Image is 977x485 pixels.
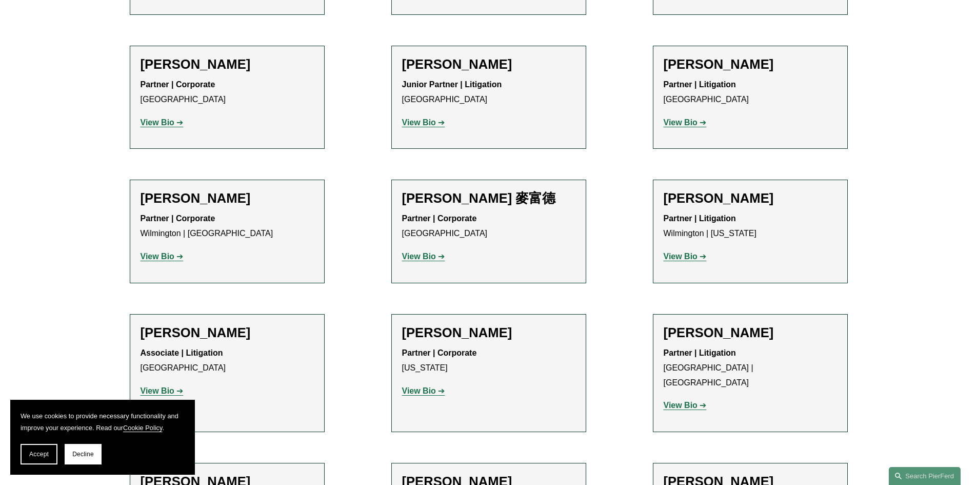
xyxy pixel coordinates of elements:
p: Wilmington | [GEOGRAPHIC_DATA] [141,211,314,241]
h2: [PERSON_NAME] [664,56,837,72]
button: Decline [65,444,102,464]
strong: Partner | Corporate [141,80,215,89]
h2: [PERSON_NAME] [141,56,314,72]
a: View Bio [664,118,707,127]
strong: View Bio [402,386,436,395]
span: Decline [72,451,94,458]
p: [GEOGRAPHIC_DATA] [402,77,575,107]
strong: View Bio [141,252,174,261]
strong: Partner | Litigation [664,348,736,357]
p: [GEOGRAPHIC_DATA] [402,211,575,241]
h2: [PERSON_NAME] [402,56,575,72]
a: View Bio [141,252,184,261]
strong: Partner | Corporate [402,214,477,223]
strong: Junior Partner | Litigation [402,80,502,89]
a: View Bio [664,252,707,261]
strong: Partner | Corporate [402,348,477,357]
p: [US_STATE] [402,346,575,376]
a: Search this site [889,467,961,485]
strong: Partner | Corporate [141,214,215,223]
span: Accept [29,451,49,458]
h2: [PERSON_NAME] [664,325,837,341]
strong: View Bio [141,118,174,127]
a: View Bio [402,118,445,127]
strong: View Bio [664,401,697,410]
strong: View Bio [664,252,697,261]
strong: Partner | Litigation [664,80,736,89]
p: [GEOGRAPHIC_DATA] | [GEOGRAPHIC_DATA] [664,346,837,390]
h2: [PERSON_NAME] [664,190,837,206]
strong: View Bio [402,252,436,261]
a: Cookie Policy [123,424,163,432]
strong: View Bio [664,118,697,127]
p: [GEOGRAPHIC_DATA] [664,77,837,107]
p: [GEOGRAPHIC_DATA] [141,77,314,107]
p: [GEOGRAPHIC_DATA] [141,346,314,376]
button: Accept [21,444,57,464]
strong: View Bio [141,386,174,395]
strong: Associate | Litigation [141,348,223,357]
strong: Partner | Litigation [664,214,736,223]
strong: View Bio [402,118,436,127]
h2: [PERSON_NAME] [402,325,575,341]
section: Cookie banner [10,400,195,475]
a: View Bio [402,252,445,261]
a: View Bio [664,401,707,410]
p: Wilmington | [US_STATE] [664,211,837,241]
a: View Bio [141,118,184,127]
a: View Bio [141,386,184,395]
a: View Bio [402,386,445,395]
p: We use cookies to provide necessary functionality and improve your experience. Read our . [21,410,185,434]
h2: [PERSON_NAME] 麥富德 [402,190,575,206]
h2: [PERSON_NAME] [141,190,314,206]
h2: [PERSON_NAME] [141,325,314,341]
